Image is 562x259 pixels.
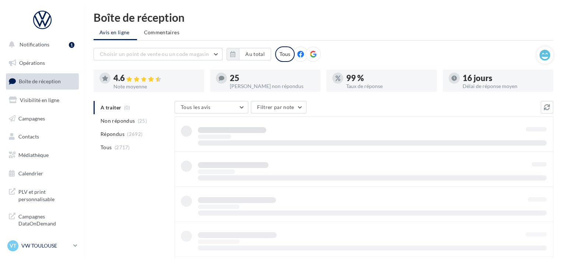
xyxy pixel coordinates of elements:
[20,41,49,48] span: Notifications
[127,131,143,137] span: (2692)
[18,133,39,140] span: Contacts
[239,48,271,60] button: Au total
[18,152,49,158] span: Médiathèque
[4,129,80,144] a: Contacts
[4,209,80,230] a: Campagnes DataOnDemand
[115,144,130,150] span: (2717)
[19,78,61,84] span: Boîte de réception
[463,74,547,82] div: 16 jours
[230,84,315,89] div: [PERSON_NAME] non répondus
[69,42,74,48] div: 1
[113,84,198,89] div: Note moyenne
[6,239,79,253] a: VT VW TOULOUSE
[346,74,431,82] div: 99 %
[346,84,431,89] div: Taux de réponse
[18,211,76,227] span: Campagnes DataOnDemand
[4,166,80,181] a: Calendrier
[18,115,45,121] span: Campagnes
[101,117,135,125] span: Non répondus
[138,118,147,124] span: (25)
[4,111,80,126] a: Campagnes
[94,12,553,23] div: Boîte de réception
[113,74,198,83] div: 4.6
[4,92,80,108] a: Visibilité en ligne
[226,48,271,60] button: Au total
[463,84,547,89] div: Délai de réponse moyen
[230,74,315,82] div: 25
[101,130,124,138] span: Répondus
[4,73,80,89] a: Boîte de réception
[21,242,70,249] p: VW TOULOUSE
[101,144,112,151] span: Tous
[4,184,80,206] a: PLV et print personnalisable
[4,55,80,71] a: Opérations
[100,51,209,57] span: Choisir un point de vente ou un code magasin
[18,170,43,176] span: Calendrier
[4,37,77,52] button: Notifications 1
[20,97,59,103] span: Visibilité en ligne
[4,147,80,163] a: Médiathèque
[275,46,295,62] div: Tous
[19,60,45,66] span: Opérations
[144,29,179,35] span: Commentaires
[18,187,76,203] span: PLV et print personnalisable
[94,48,222,60] button: Choisir un point de vente ou un code magasin
[10,242,16,249] span: VT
